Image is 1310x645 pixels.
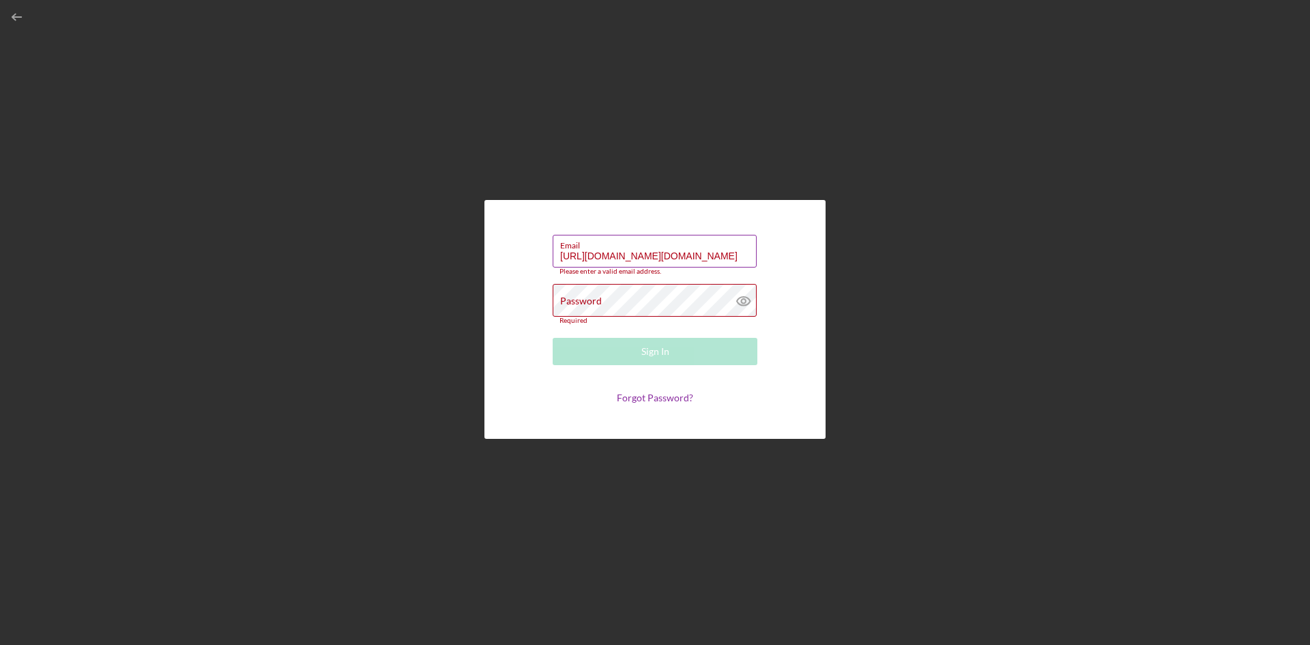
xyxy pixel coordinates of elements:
a: Forgot Password? [617,392,693,403]
div: Please enter a valid email address. [553,268,757,276]
label: Password [560,296,602,306]
label: Email [560,235,757,250]
button: Sign In [553,338,757,365]
div: Required [553,317,757,325]
div: Sign In [641,338,669,365]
